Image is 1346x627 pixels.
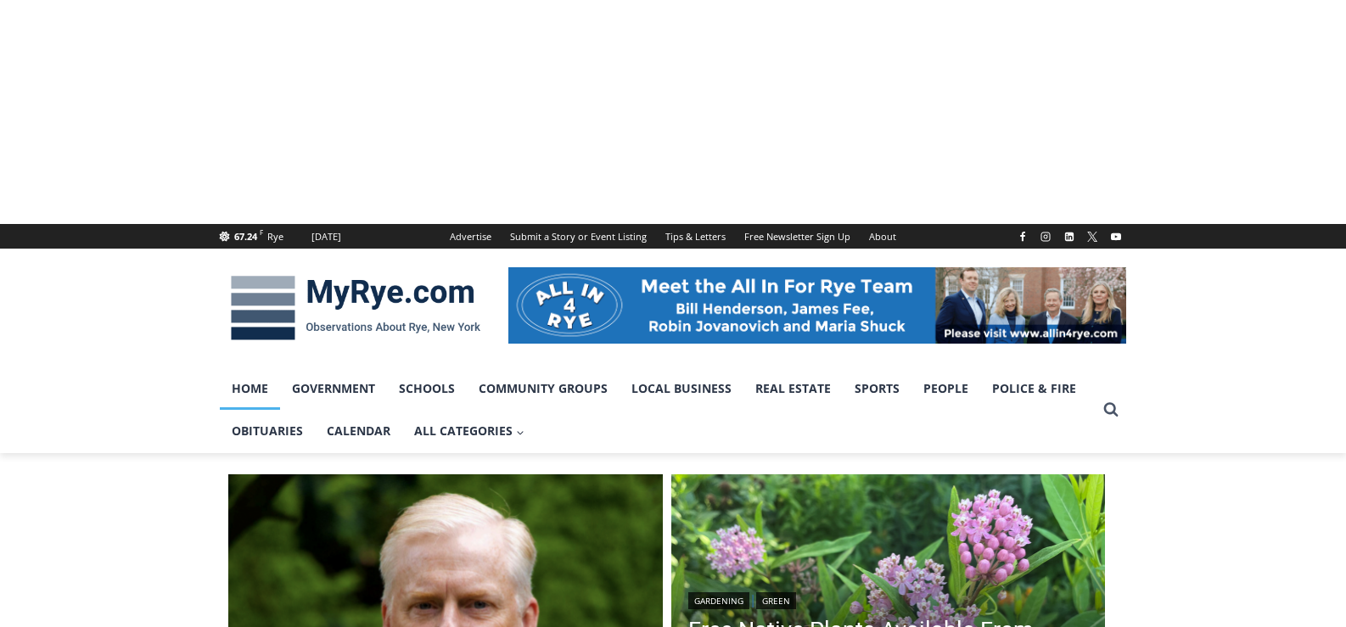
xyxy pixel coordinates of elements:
[440,224,501,249] a: Advertise
[315,410,402,452] a: Calendar
[688,592,749,609] a: Gardening
[843,367,911,410] a: Sports
[220,264,491,352] img: MyRye.com
[1082,227,1102,247] a: X
[220,410,315,452] a: Obituaries
[743,367,843,410] a: Real Estate
[656,224,735,249] a: Tips & Letters
[402,410,536,452] a: All Categories
[1012,227,1033,247] a: Facebook
[260,227,263,237] span: F
[688,589,1089,609] div: |
[467,367,620,410] a: Community Groups
[756,592,796,609] a: Green
[911,367,980,410] a: People
[414,422,524,440] span: All Categories
[220,367,280,410] a: Home
[1059,227,1080,247] a: Linkedin
[860,224,906,249] a: About
[280,367,387,410] a: Government
[735,224,860,249] a: Free Newsletter Sign Up
[220,367,1096,453] nav: Primary Navigation
[234,230,257,243] span: 67.24
[620,367,743,410] a: Local Business
[267,229,283,244] div: Rye
[311,229,341,244] div: [DATE]
[1106,227,1126,247] a: YouTube
[1096,395,1126,425] button: View Search Form
[508,267,1126,344] img: All in for Rye
[980,367,1088,410] a: Police & Fire
[501,224,656,249] a: Submit a Story or Event Listing
[387,367,467,410] a: Schools
[440,224,906,249] nav: Secondary Navigation
[1035,227,1056,247] a: Instagram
